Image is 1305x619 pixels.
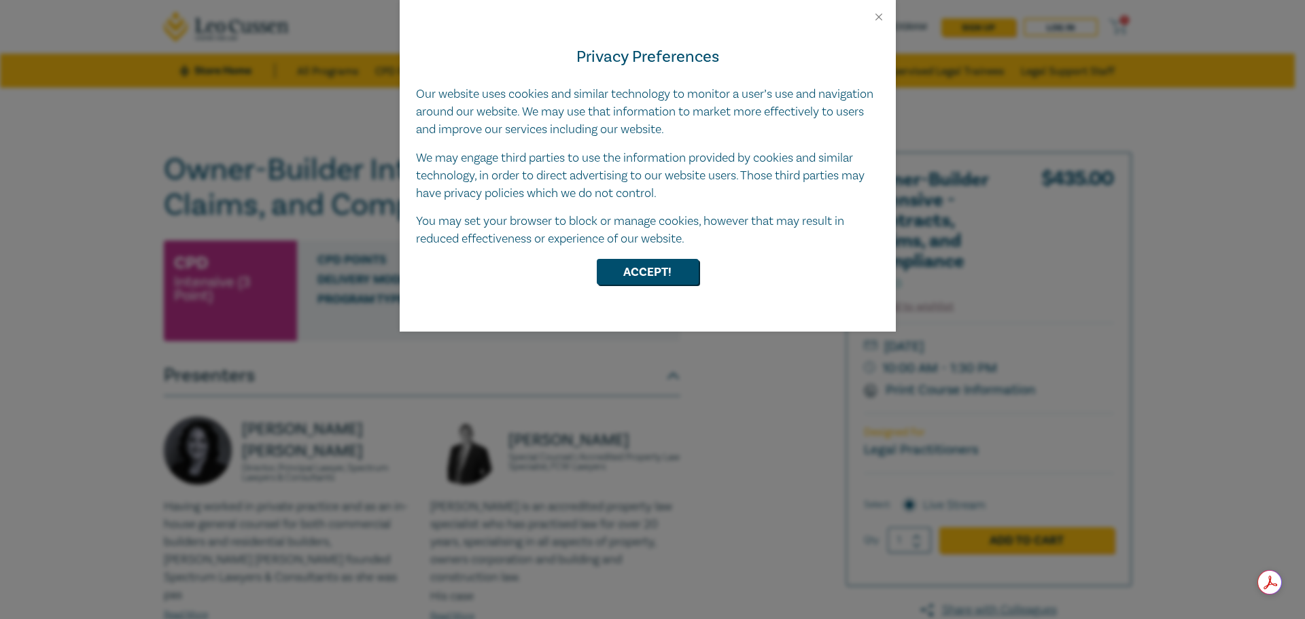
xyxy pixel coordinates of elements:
[416,149,880,202] p: We may engage third parties to use the information provided by cookies and similar technology, in...
[416,45,880,69] h4: Privacy Preferences
[416,86,880,139] p: Our website uses cookies and similar technology to monitor a user’s use and navigation around our...
[416,213,880,248] p: You may set your browser to block or manage cookies, however that may result in reduced effective...
[597,259,699,285] button: Accept!
[873,11,885,23] button: Close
